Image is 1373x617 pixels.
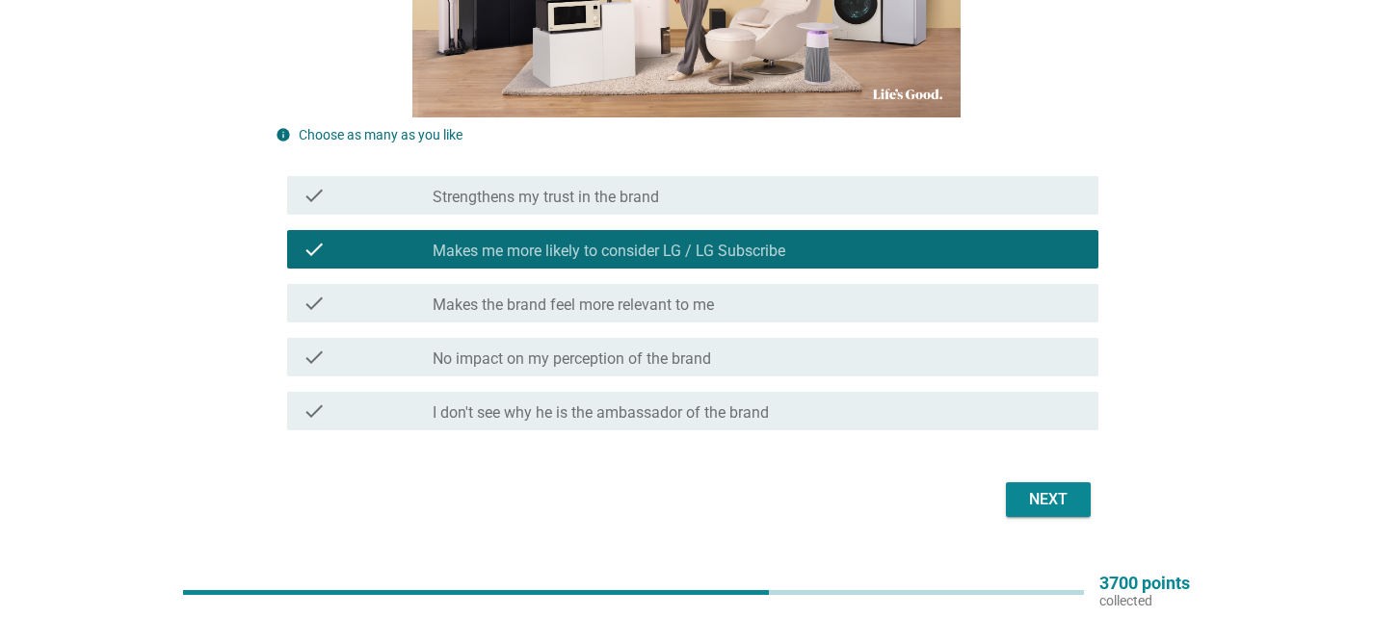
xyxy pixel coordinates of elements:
[303,399,326,423] i: check
[433,188,659,207] label: Strengthens my trust in the brand
[433,242,785,261] label: Makes me more likely to consider LG / LG Subscribe
[433,403,769,423] label: I don't see why he is the ambassador of the brand
[303,292,326,315] i: check
[1099,575,1190,592] p: 3700 points
[299,127,462,142] label: Choose as many as you like
[303,184,326,207] i: check
[1006,482,1091,517] button: Next
[276,127,291,142] i: info
[433,296,714,315] label: Makes the brand feel more relevant to me
[303,346,326,369] i: check
[1021,488,1075,511] div: Next
[433,349,711,369] label: No impact on my perception of the brand
[1099,592,1190,609] p: collected
[303,238,326,261] i: check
